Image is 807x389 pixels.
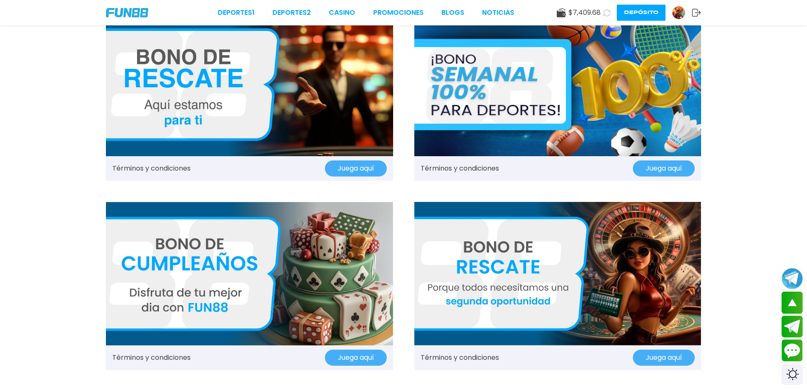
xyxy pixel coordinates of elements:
div: Switch theme [782,364,803,385]
a: Avatar [672,6,692,19]
a: Términos y condiciones [421,163,499,174]
button: Juega aquí [325,160,387,177]
a: Promociones [373,8,424,18]
span: $ 7,409.68 [569,8,601,18]
img: Promo Banner [106,202,393,345]
button: Depósito [617,5,666,21]
a: BLOGS [441,8,464,18]
button: Contact customer service [782,339,803,361]
a: Deportes2 [272,8,311,18]
button: Join telegram [782,316,803,338]
img: Promo Banner [414,202,702,345]
img: Promo Banner [414,13,702,156]
a: Términos y condiciones [112,353,191,363]
button: Join telegram channel [782,268,803,290]
img: Avatar [672,6,685,19]
a: Términos y condiciones [421,353,499,363]
a: CASINO [329,8,355,18]
a: Términos y condiciones [112,163,191,174]
a: NOTICIAS [482,8,514,18]
button: Juega aquí [633,160,695,177]
a: Deportes1 [218,8,255,18]
img: Company Logo [106,8,148,17]
button: Juega aquí [633,350,695,366]
button: scroll up [782,292,803,314]
img: Promo Banner [106,13,393,156]
button: Juega aquí [325,350,387,366]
